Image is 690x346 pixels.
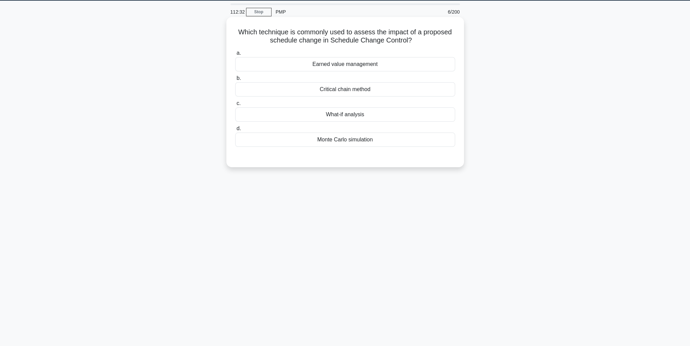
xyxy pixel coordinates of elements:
h5: Which technique is commonly used to assess the impact of a proposed schedule change in Schedule C... [235,28,456,45]
span: a. [237,50,241,56]
span: b. [237,75,241,81]
a: Stop [246,8,272,16]
div: Critical chain method [235,82,455,97]
div: Monte Carlo simulation [235,133,455,147]
div: PMP [272,5,365,19]
span: d. [237,125,241,131]
div: Earned value management [235,57,455,71]
span: c. [237,100,241,106]
div: What-if analysis [235,107,455,122]
div: 112:32 [226,5,246,19]
div: 6/200 [424,5,464,19]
